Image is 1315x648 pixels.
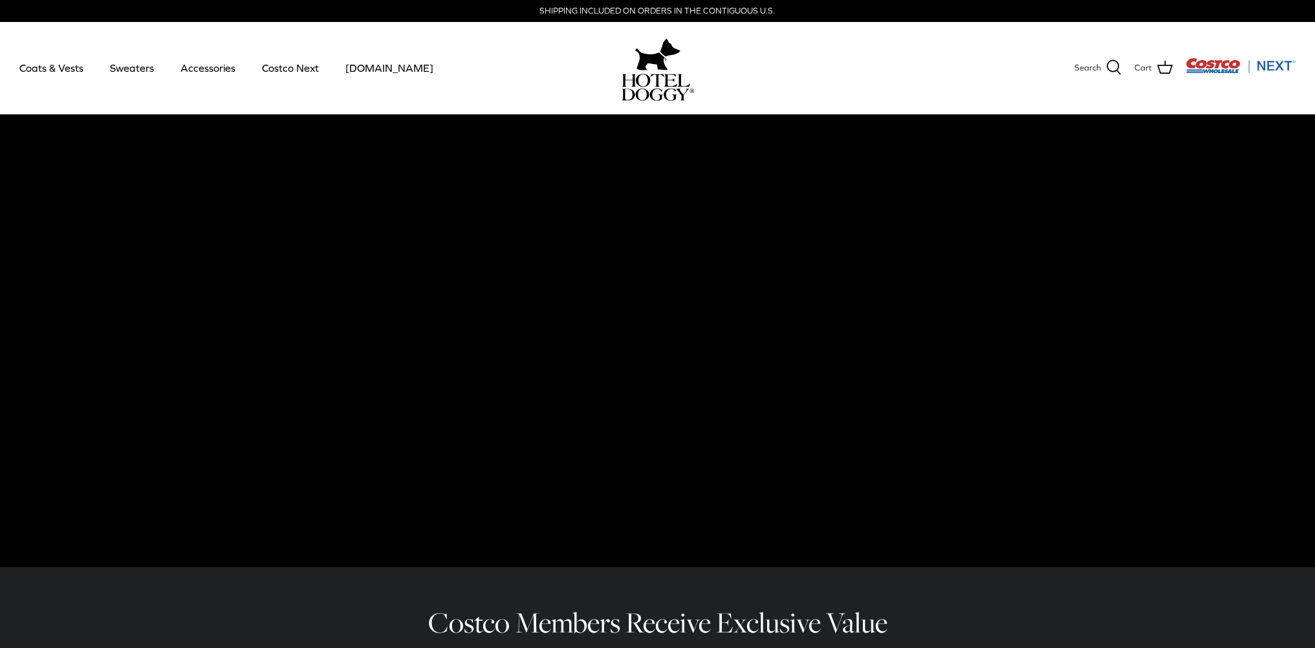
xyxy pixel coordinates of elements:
[334,46,445,90] a: [DOMAIN_NAME]
[635,35,680,74] img: hoteldoggy.com
[169,46,247,90] a: Accessories
[98,46,166,90] a: Sweaters
[250,46,331,90] a: Costco Next
[622,35,694,101] a: hoteldoggy.com hoteldoggycom
[8,46,95,90] a: Coats & Vests
[1186,58,1296,74] img: Costco Next
[1186,66,1296,76] a: Visit Costco Next
[622,74,694,101] img: hoteldoggycom
[1135,61,1152,75] span: Cart
[1135,59,1173,76] a: Cart
[1074,59,1122,76] a: Search
[1074,61,1101,75] span: Search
